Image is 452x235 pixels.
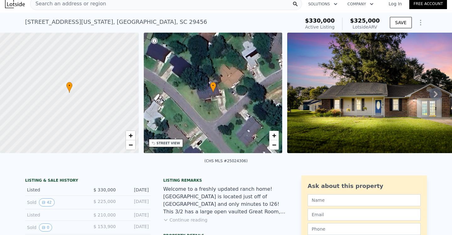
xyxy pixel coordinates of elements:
[381,1,409,7] a: Log In
[390,17,412,28] button: SAVE
[157,141,180,146] div: STREET VIEW
[204,159,248,163] div: (CHS MLS #25024306)
[210,83,216,88] span: •
[94,187,116,192] span: $ 330,000
[121,187,149,193] div: [DATE]
[94,212,116,217] span: $ 210,000
[128,131,132,139] span: +
[94,199,116,204] span: $ 225,000
[121,198,149,206] div: [DATE]
[269,131,279,140] a: Zoom in
[308,223,421,235] input: Phone
[308,209,421,221] input: Email
[66,82,73,93] div: •
[414,16,427,29] button: Show Options
[126,131,135,140] a: Zoom in
[39,198,54,206] button: View historical data
[27,212,83,218] div: Listed
[27,223,83,232] div: Sold
[272,131,276,139] span: +
[163,178,289,183] div: Listing remarks
[272,141,276,149] span: −
[27,198,83,206] div: Sold
[163,217,207,223] button: Continue reading
[305,17,335,24] span: $330,000
[66,83,73,88] span: •
[350,17,380,24] span: $325,000
[94,224,116,229] span: $ 153,900
[121,223,149,232] div: [DATE]
[126,140,135,150] a: Zoom out
[305,24,335,29] span: Active Listing
[39,223,52,232] button: View historical data
[308,182,421,190] div: Ask about this property
[128,141,132,149] span: −
[350,24,380,30] div: Lotside ARV
[25,178,151,184] div: LISTING & SALE HISTORY
[121,212,149,218] div: [DATE]
[210,82,216,93] div: •
[25,18,207,26] div: [STREET_ADDRESS][US_STATE] , [GEOGRAPHIC_DATA] , SC 29456
[269,140,279,150] a: Zoom out
[308,194,421,206] input: Name
[27,187,83,193] div: Listed
[163,185,289,216] div: Welcome to a freshly updated ranch home! [GEOGRAPHIC_DATA] is located just off of [GEOGRAPHIC_DAT...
